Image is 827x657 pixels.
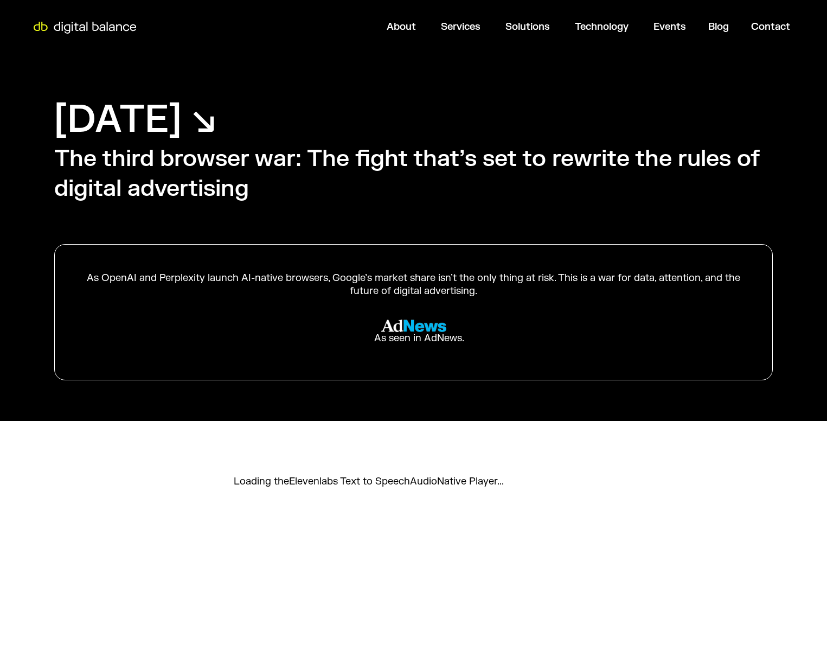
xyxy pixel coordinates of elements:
[708,21,729,33] a: Blog
[144,16,799,37] nav: Menu
[54,144,773,203] h2: The third browser war: The fight that’s set to rewrite the rules of digital advertising
[82,272,745,297] div: As OpenAI and Perplexity launch AI-native browsers, Google’s market share isn’t the only thing at...
[27,22,143,34] img: Digital Balance logo
[289,475,410,488] a: Elevenlabs Text to Speech
[234,475,593,488] div: Loading the AudioNative Player...
[54,95,216,144] h1: [DATE] ↘︎
[653,21,686,33] a: Events
[144,16,799,37] div: Menu Toggle
[441,21,480,33] a: Services
[363,332,464,345] div: As seen in AdNews.
[82,311,745,353] a: As seen in AdNews.
[575,21,629,33] a: Technology
[387,21,416,33] a: About
[751,21,790,33] a: Contact
[505,21,550,33] a: Solutions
